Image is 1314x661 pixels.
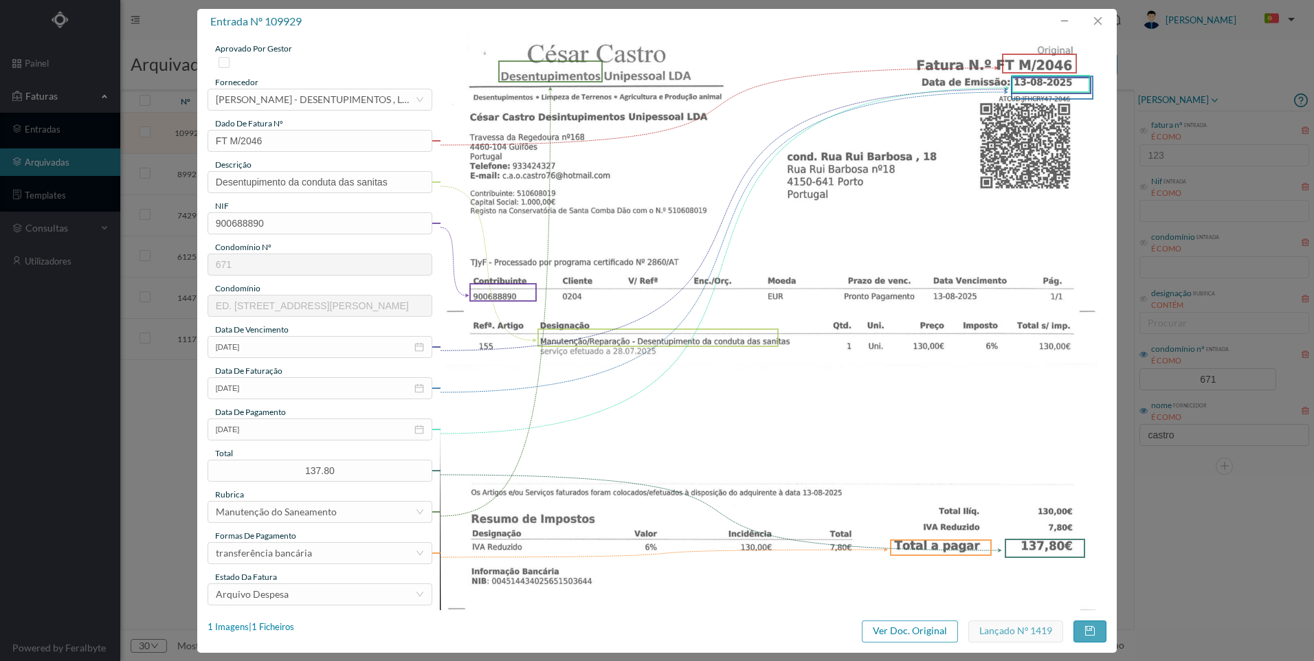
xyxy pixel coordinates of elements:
span: data de pagamento [215,407,286,417]
i: icon: calendar [414,342,424,352]
span: aprovado por gestor [215,43,292,54]
span: dado de fatura nº [215,118,283,128]
span: condomínio nº [215,242,271,252]
span: NIF [215,201,229,211]
i: icon: down [416,549,424,557]
i: icon: calendar [414,425,424,434]
span: Formas de Pagamento [215,530,296,541]
span: rubrica [215,489,244,500]
div: Arquivo Despesa [216,584,289,605]
span: entrada nº 109929 [210,14,302,27]
div: CÉSAR CASTRO - DESENTUPIMENTOS , LDA [216,89,415,110]
button: Lançado nº 1419 [968,620,1063,642]
span: descrição [215,159,252,170]
i: icon: down [416,96,424,104]
div: transferência bancária [216,543,312,563]
span: data de vencimento [215,324,289,335]
span: total [215,448,233,458]
i: icon: calendar [414,383,424,393]
span: condomínio [215,283,260,293]
button: Ver Doc. Original [862,620,958,642]
button: PT [1254,8,1300,30]
i: icon: down [416,590,424,598]
span: estado da fatura [215,572,277,582]
span: fornecedor [215,77,258,87]
span: data de faturação [215,366,282,376]
div: 1 Imagens | 1 Ficheiros [208,620,294,634]
i: icon: down [416,508,424,516]
div: Manutenção do Saneamento [216,502,337,522]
